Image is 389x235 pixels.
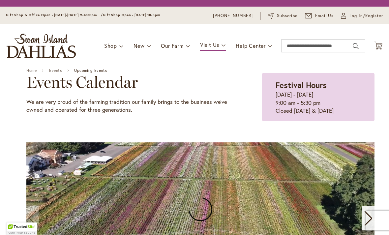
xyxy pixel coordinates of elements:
span: Gift Shop Open - [DATE] 10-3pm [103,13,160,17]
a: Home [26,68,37,73]
p: [DATE] - [DATE] 9:00 am - 5:30 pm Closed [DATE] & [DATE] [276,91,361,115]
span: New [134,42,144,49]
span: Log In/Register [349,13,383,19]
span: Upcoming Events [74,68,107,73]
p: We are very proud of the farming tradition our family brings to the business we've owned and oper... [26,98,229,114]
a: [PHONE_NUMBER] [213,13,253,19]
span: Our Farm [161,42,183,49]
div: TrustedSite Certified [7,222,37,235]
span: Shop [104,42,117,49]
span: Email Us [315,13,334,19]
h2: Events Calendar [26,73,229,91]
a: Email Us [305,13,334,19]
span: Help Center [236,42,266,49]
span: Subscribe [277,13,298,19]
button: Search [353,41,359,51]
span: Visit Us [200,41,219,48]
a: store logo [7,34,76,58]
a: Subscribe [268,13,298,19]
span: Gift Shop & Office Open - [DATE]-[DATE] 9-4:30pm / [6,13,103,17]
a: Events [49,68,62,73]
a: Log In/Register [341,13,383,19]
strong: Festival Hours [276,80,327,90]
